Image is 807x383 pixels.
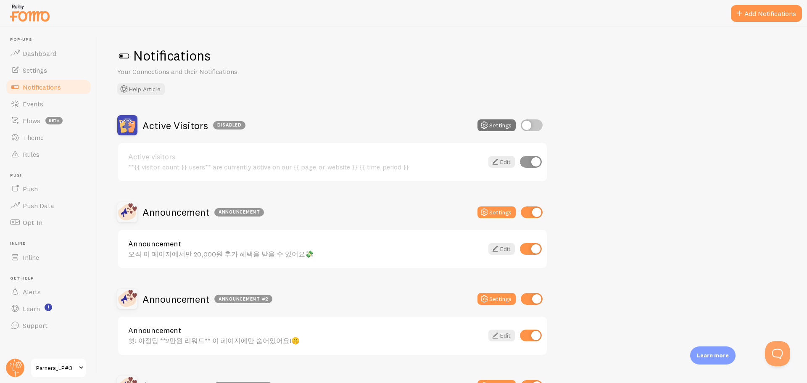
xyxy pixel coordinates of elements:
a: Settings [5,62,92,79]
a: Opt-In [5,214,92,231]
span: Pop-ups [10,37,92,42]
span: Rules [23,150,40,158]
a: Events [5,95,92,112]
a: Parners_LP#3 [30,358,87,378]
button: Help Article [117,83,165,95]
a: Rules [5,146,92,163]
span: Push Data [23,201,54,210]
span: Alerts [23,288,41,296]
h1: Notifications [117,47,787,64]
span: Inline [23,253,39,261]
a: Push Data [5,197,92,214]
a: Theme [5,129,92,146]
img: Announcement [117,289,137,309]
div: 쉿! 아정당 **2만원 리워드** 이 페이지에만 숨어있어요!🤫 [128,337,483,344]
a: Support [5,317,92,334]
button: Settings [477,119,516,131]
span: Settings [23,66,47,74]
span: Notifications [23,83,61,91]
span: Parners_LP#3 [36,363,76,373]
span: Theme [23,133,44,142]
div: Announcement [214,208,264,217]
h2: Announcement [142,293,272,306]
img: fomo-relay-logo-orange.svg [9,2,51,24]
a: Active visitors [128,153,483,161]
span: Push [10,173,92,178]
a: Edit [488,330,515,341]
span: Events [23,100,43,108]
a: Dashboard [5,45,92,62]
p: Your Connections and their Notifications [117,67,319,77]
a: Flows beta [5,112,92,129]
h2: Announcement [142,206,264,219]
button: Settings [477,293,516,305]
span: Get Help [10,276,92,281]
div: Learn more [690,346,736,365]
a: Inline [5,249,92,266]
a: Alerts [5,283,92,300]
span: Opt-In [23,218,42,227]
div: 오직 이 페이지에서만 20,000원 추가 헤택을 받을 수 있어요💸 [128,250,483,258]
span: Dashboard [23,49,56,58]
span: Learn [23,304,40,313]
iframe: Help Scout Beacon - Open [765,341,790,366]
a: Push [5,180,92,197]
div: Disabled [213,121,245,129]
span: beta [45,117,63,124]
span: Flows [23,116,40,125]
a: Notifications [5,79,92,95]
img: Active Visitors [117,115,137,135]
div: Announcement #2 [214,295,272,303]
img: Announcement [117,202,137,222]
a: Announcement [128,240,483,248]
a: Edit [488,156,515,168]
button: Settings [477,206,516,218]
a: Edit [488,243,515,255]
div: **{{ visitor_count }} users** are currently active on our {{ page_or_website }} {{ time_period }} [128,163,483,171]
span: Push [23,185,38,193]
a: Announcement [128,327,483,334]
svg: <p>Watch New Feature Tutorials!</p> [45,304,52,311]
h2: Active Visitors [142,119,245,132]
span: Support [23,321,47,330]
span: Inline [10,241,92,246]
p: Learn more [697,351,729,359]
a: Learn [5,300,92,317]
